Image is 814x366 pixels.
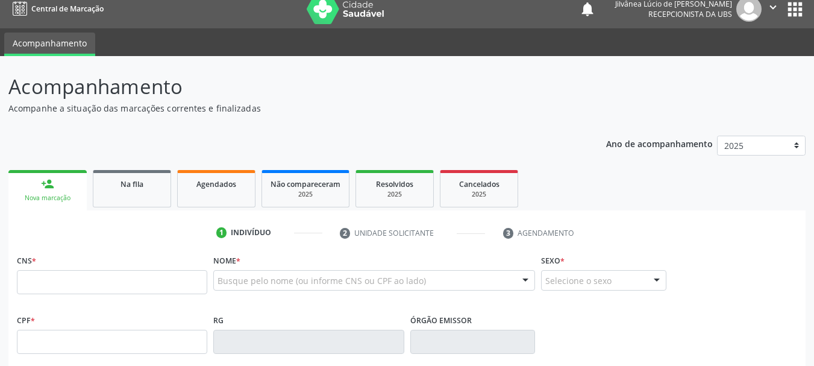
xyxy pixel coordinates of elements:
span: Selecione o sexo [545,274,612,287]
span: Não compareceram [271,179,340,189]
label: RG [213,311,224,330]
div: 1 [216,227,227,238]
button: notifications [579,1,596,17]
i:  [766,1,780,14]
p: Ano de acompanhamento [606,136,713,151]
label: CNS [17,251,36,270]
span: Busque pelo nome (ou informe CNS ou CPF ao lado) [218,274,426,287]
div: person_add [41,177,54,191]
a: Acompanhamento [4,33,95,56]
span: Resolvidos [376,179,413,189]
span: Na fila [121,179,143,189]
p: Acompanhe a situação das marcações correntes e finalizadas [8,102,566,115]
p: Acompanhamento [8,72,566,102]
label: Sexo [541,251,565,270]
span: Agendados [196,179,236,189]
div: 2025 [365,190,425,199]
div: Nova marcação [17,194,78,203]
span: Central de Marcação [31,4,104,14]
div: 2025 [271,190,340,199]
div: Indivíduo [231,227,271,238]
label: Nome [213,251,240,270]
label: Órgão emissor [410,311,472,330]
span: Recepcionista da UBS [648,9,732,19]
div: 2025 [449,190,509,199]
span: Cancelados [459,179,499,189]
